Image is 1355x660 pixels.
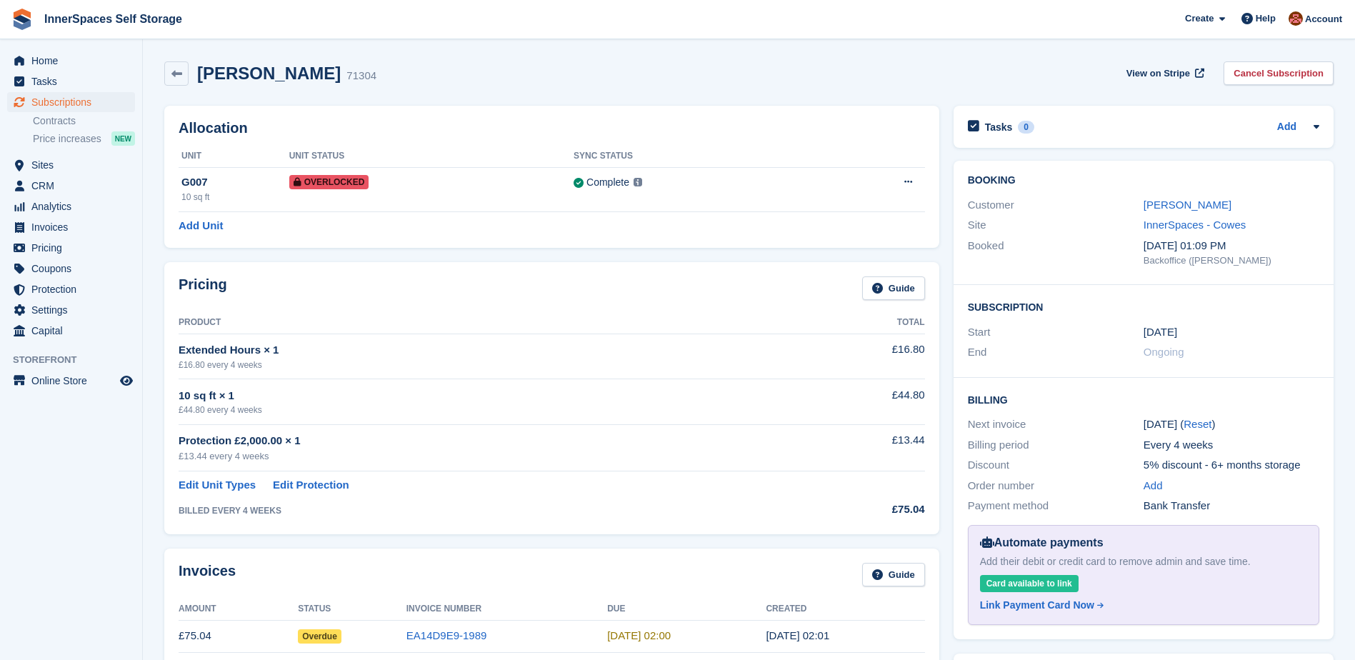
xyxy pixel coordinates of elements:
img: icon-info-grey-7440780725fd019a000dd9b08b2336e03edf1995a4989e88bcd33f0948082b44.svg [634,178,642,186]
span: Overdue [298,629,341,644]
div: Payment method [968,498,1144,514]
a: menu [7,155,135,175]
a: menu [7,51,135,71]
a: InnerSpaces - Cowes [1144,219,1246,231]
th: Sync Status [574,145,818,168]
time: 2025-02-27 01:00:00 UTC [1144,324,1177,341]
td: £13.44 [804,424,924,471]
div: Booked [968,238,1144,268]
th: Total [804,311,924,334]
time: 2025-08-15 01:00:00 UTC [607,629,671,641]
div: [DATE] 01:09 PM [1144,238,1319,254]
img: stora-icon-8386f47178a22dfd0bd8f6a31ec36ba5ce8667c1dd55bd0f319d3a0aa187defe.svg [11,9,33,30]
div: Start [968,324,1144,341]
a: Reset [1184,418,1211,430]
h2: Booking [968,175,1319,186]
span: Capital [31,321,117,341]
div: Discount [968,457,1144,474]
img: Abby Tilley [1289,11,1303,26]
a: menu [7,238,135,258]
div: Protection £2,000.00 × 1 [179,433,804,449]
a: Preview store [118,372,135,389]
div: £44.80 every 4 weeks [179,404,804,416]
div: G007 [181,174,289,191]
div: Add their debit or credit card to remove admin and save time. [980,554,1307,569]
th: Invoice Number [406,598,607,621]
a: EA14D9E9-1989 [406,629,487,641]
a: menu [7,259,135,279]
td: £44.80 [804,379,924,424]
a: menu [7,321,135,341]
div: Automate payments [980,534,1307,551]
th: Amount [179,598,298,621]
a: menu [7,300,135,320]
a: menu [7,196,135,216]
div: 10 sq ft × 1 [179,388,804,404]
span: Settings [31,300,117,320]
h2: Allocation [179,120,925,136]
th: Status [298,598,406,621]
span: Analytics [31,196,117,216]
div: Billing period [968,437,1144,454]
a: Guide [862,276,925,300]
span: Account [1305,12,1342,26]
span: Protection [31,279,117,299]
th: Unit [179,145,289,168]
h2: Subscription [968,299,1319,314]
a: View on Stripe [1121,61,1207,85]
a: Add [1277,119,1296,136]
a: menu [7,92,135,112]
a: Cancel Subscription [1224,61,1334,85]
div: £75.04 [804,501,924,518]
div: NEW [111,131,135,146]
div: £13.44 every 4 weeks [179,449,804,464]
a: menu [7,176,135,196]
div: Backoffice ([PERSON_NAME]) [1144,254,1319,268]
a: menu [7,71,135,91]
span: Sites [31,155,117,175]
span: CRM [31,176,117,196]
a: [PERSON_NAME] [1144,199,1231,211]
span: Tasks [31,71,117,91]
td: £75.04 [179,620,298,652]
span: Subscriptions [31,92,117,112]
span: Storefront [13,353,142,367]
time: 2025-08-14 01:01:02 UTC [766,629,829,641]
h2: [PERSON_NAME] [197,64,341,83]
div: Link Payment Card Now [980,598,1094,613]
a: Add [1144,478,1163,494]
div: Card available to link [980,575,1079,592]
span: Ongoing [1144,346,1184,358]
div: End [968,344,1144,361]
a: Add Unit [179,218,223,234]
th: Unit Status [289,145,574,168]
a: menu [7,279,135,299]
div: Extended Hours × 1 [179,342,804,359]
div: 5% discount - 6+ months storage [1144,457,1319,474]
div: 0 [1018,121,1034,134]
span: Invoices [31,217,117,237]
a: Edit Protection [273,477,349,494]
div: Next invoice [968,416,1144,433]
span: Create [1185,11,1214,26]
span: Coupons [31,259,117,279]
th: Created [766,598,924,621]
div: Order number [968,478,1144,494]
th: Product [179,311,804,334]
div: Complete [586,175,629,190]
span: Pricing [31,238,117,258]
td: £16.80 [804,334,924,379]
div: [DATE] ( ) [1144,416,1319,433]
a: InnerSpaces Self Storage [39,7,188,31]
h2: Invoices [179,563,236,586]
div: £16.80 every 4 weeks [179,359,804,371]
a: menu [7,371,135,391]
span: Online Store [31,371,117,391]
span: View on Stripe [1126,66,1190,81]
div: Site [968,217,1144,234]
div: Customer [968,197,1144,214]
a: Price increases NEW [33,131,135,146]
a: Contracts [33,114,135,128]
div: Bank Transfer [1144,498,1319,514]
span: Help [1256,11,1276,26]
